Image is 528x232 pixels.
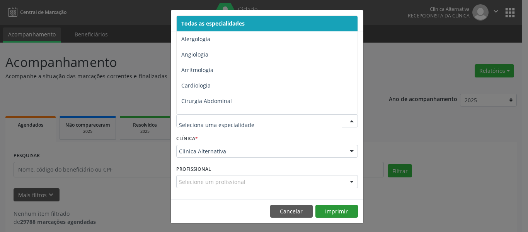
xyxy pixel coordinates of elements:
button: Imprimir [315,205,358,218]
span: Cirurgia Bariatrica [181,113,229,120]
span: Arritmologia [181,66,213,74]
input: Seleciona uma especialidade [179,117,342,132]
span: Cardiologia [181,82,211,89]
span: Selecione um profissional [179,178,245,186]
span: Clinica Alternativa [179,148,342,155]
span: Cirurgia Abdominal [181,97,232,105]
span: Angiologia [181,51,208,58]
h5: Relatório de agendamentos [176,15,265,26]
label: CLÍNICA [176,133,198,145]
span: Alergologia [181,35,210,43]
label: PROFISSIONAL [176,163,211,175]
span: Todas as especialidades [181,20,245,27]
button: Cancelar [270,205,313,218]
button: Close [348,10,363,29]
